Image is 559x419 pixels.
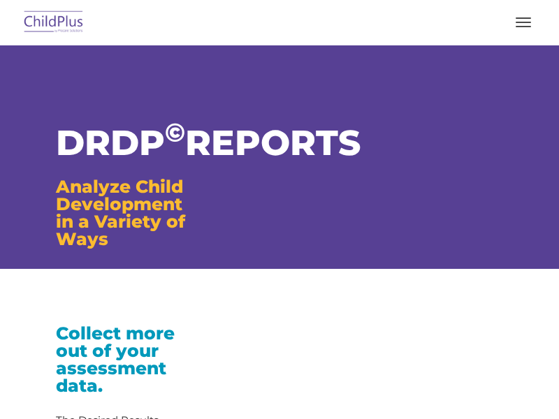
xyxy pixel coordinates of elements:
[56,176,183,214] span: Analyze Child Development
[56,325,210,395] h3: Collect more out of your assessment data.
[56,126,210,161] h1: DRDP REPORTS
[165,117,185,148] sup: ©
[56,211,185,249] span: in a Variety of Ways
[21,6,87,39] img: ChildPlus by Procare Solutions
